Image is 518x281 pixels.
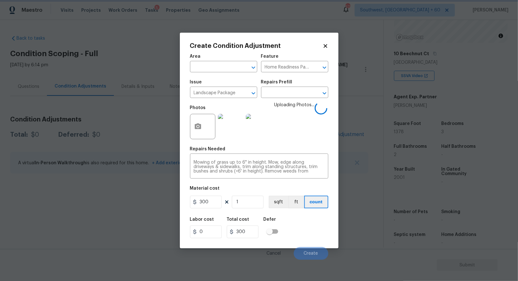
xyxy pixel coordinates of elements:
[227,217,249,222] h5: Total cost
[190,43,323,49] h2: Create Condition Adjustment
[190,54,201,59] h5: Area
[267,251,281,256] span: Cancel
[257,247,291,260] button: Cancel
[264,217,276,222] h5: Defer
[294,247,328,260] button: Create
[304,251,318,256] span: Create
[261,80,292,84] h5: Repairs Prefill
[190,80,202,84] h5: Issue
[288,196,304,208] button: ft
[190,217,214,222] h5: Labor cost
[249,63,258,72] button: Open
[261,54,279,59] h5: Feature
[269,196,288,208] button: sqft
[320,63,329,72] button: Open
[304,196,328,208] button: count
